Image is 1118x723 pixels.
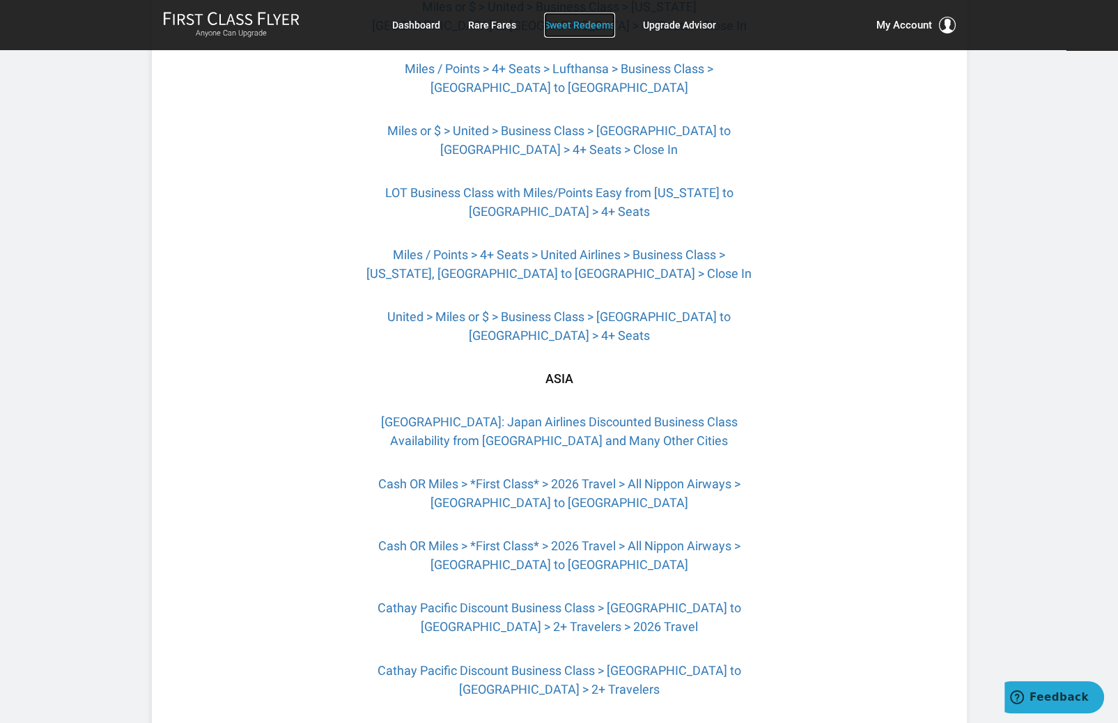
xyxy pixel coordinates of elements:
[378,662,741,696] a: Cathay Pacific Discount Business Class > [GEOGRAPHIC_DATA] to [GEOGRAPHIC_DATA] > 2+ Travelers
[468,13,516,38] a: Rare Fares
[387,123,731,157] a: Miles or $ > United > Business Class > ‎[GEOGRAPHIC_DATA] to [GEOGRAPHIC_DATA] > 4+ Seats > Close In
[366,247,752,281] a: Miles / Points > 4+ Seats > United Airlines > Business Class > [US_STATE], [GEOGRAPHIC_DATA] to [...
[1004,681,1104,716] iframe: Opens a widget where you can find more information
[385,185,733,219] a: LOT Business Class with Miles/Points Easy from [US_STATE] to [GEOGRAPHIC_DATA] > 4+ Seats
[643,13,716,38] a: Upgrade Advisor
[544,13,615,38] a: Sweet Redeems
[876,17,932,33] span: My Account
[381,414,738,448] a: [GEOGRAPHIC_DATA]: Japan Airlines Discounted Business Class Availability from [GEOGRAPHIC_DATA] a...
[392,13,440,38] a: Dashboard
[405,61,713,95] a: Miles / Points > 4+ Seats > Lufthansa > Business Class > [GEOGRAPHIC_DATA] to [GEOGRAPHIC_DATA]
[163,11,300,39] a: First Class FlyerAnyone Can Upgrade
[163,29,300,38] small: Anyone Can Upgrade
[163,11,300,26] img: First Class Flyer
[378,476,740,510] a: Cash OR Miles > *First Class* > 2026 Travel > All Nippon Airways > [GEOGRAPHIC_DATA] to [GEOGRAPH...
[876,17,956,33] button: My Account
[387,309,731,343] a: United > Miles or $ > Business Class > ‎[GEOGRAPHIC_DATA] to [GEOGRAPHIC_DATA] > 4+ Seats
[378,600,741,634] a: Cathay Pacific Discount Business Class > [GEOGRAPHIC_DATA] to [GEOGRAPHIC_DATA] > 2+ Travelers > ...
[378,538,740,572] a: Cash OR Miles > *First Class* > 2026 Travel > All Nippon Airways > [GEOGRAPHIC_DATA] to [GEOGRAPH...
[545,371,573,386] strong: ASIA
